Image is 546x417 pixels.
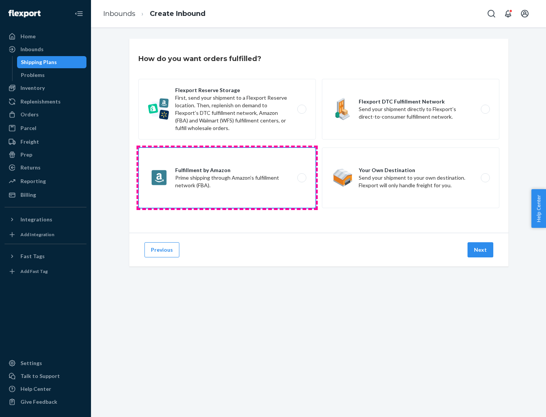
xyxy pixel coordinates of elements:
[21,58,57,66] div: Shipping Plans
[500,6,516,21] button: Open notifications
[20,385,51,393] div: Help Center
[5,149,86,161] a: Prep
[17,56,87,68] a: Shipping Plans
[21,71,45,79] div: Problems
[20,268,48,274] div: Add Fast Tag
[20,252,45,260] div: Fast Tags
[531,189,546,228] button: Help Center
[20,98,61,105] div: Replenishments
[5,175,86,187] a: Reporting
[20,45,44,53] div: Inbounds
[144,242,179,257] button: Previous
[5,82,86,94] a: Inventory
[20,359,42,367] div: Settings
[20,372,60,380] div: Talk to Support
[484,6,499,21] button: Open Search Box
[97,3,212,25] ol: breadcrumbs
[5,370,86,382] a: Talk to Support
[5,108,86,121] a: Orders
[5,383,86,395] a: Help Center
[5,250,86,262] button: Fast Tags
[20,33,36,40] div: Home
[20,191,36,199] div: Billing
[20,138,39,146] div: Freight
[20,84,45,92] div: Inventory
[5,396,86,408] button: Give Feedback
[5,229,86,241] a: Add Integration
[103,9,135,18] a: Inbounds
[5,357,86,369] a: Settings
[150,9,206,18] a: Create Inbound
[20,151,32,158] div: Prep
[17,69,87,81] a: Problems
[20,231,54,238] div: Add Integration
[5,213,86,226] button: Integrations
[20,216,52,223] div: Integrations
[5,161,86,174] a: Returns
[5,265,86,277] a: Add Fast Tag
[20,398,57,406] div: Give Feedback
[20,124,36,132] div: Parcel
[8,10,41,17] img: Flexport logo
[5,96,86,108] a: Replenishments
[468,242,493,257] button: Next
[20,177,46,185] div: Reporting
[5,189,86,201] a: Billing
[20,164,41,171] div: Returns
[138,54,261,64] h3: How do you want orders fulfilled?
[5,122,86,134] a: Parcel
[517,6,532,21] button: Open account menu
[5,136,86,148] a: Freight
[20,111,39,118] div: Orders
[71,6,86,21] button: Close Navigation
[5,43,86,55] a: Inbounds
[5,30,86,42] a: Home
